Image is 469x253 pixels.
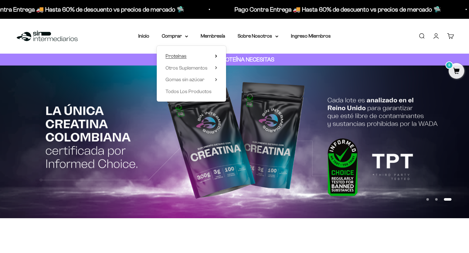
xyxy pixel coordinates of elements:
a: Ingreso Miembros [291,33,331,39]
span: Proteínas [166,53,187,59]
summary: Proteínas [166,52,217,60]
summary: Comprar [162,32,188,40]
a: Inicio [138,33,149,39]
a: Todos Los Productos [166,87,217,96]
a: Membresía [201,33,225,39]
span: Gomas sin azúcar [166,77,204,82]
a: 0 [449,68,464,75]
span: Todos Los Productos [166,89,212,94]
span: Otros Suplementos [166,65,208,71]
strong: CUANTA PROTEÍNA NECESITAS [195,56,274,63]
summary: Otros Suplementos [166,64,217,72]
summary: Sobre Nosotros [238,32,278,40]
mark: 0 [445,61,453,69]
p: Pago Contra Entrega 🚚 Hasta 60% de descuento vs precios de mercado 🛸 [222,4,429,14]
summary: Gomas sin azúcar [166,76,217,84]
